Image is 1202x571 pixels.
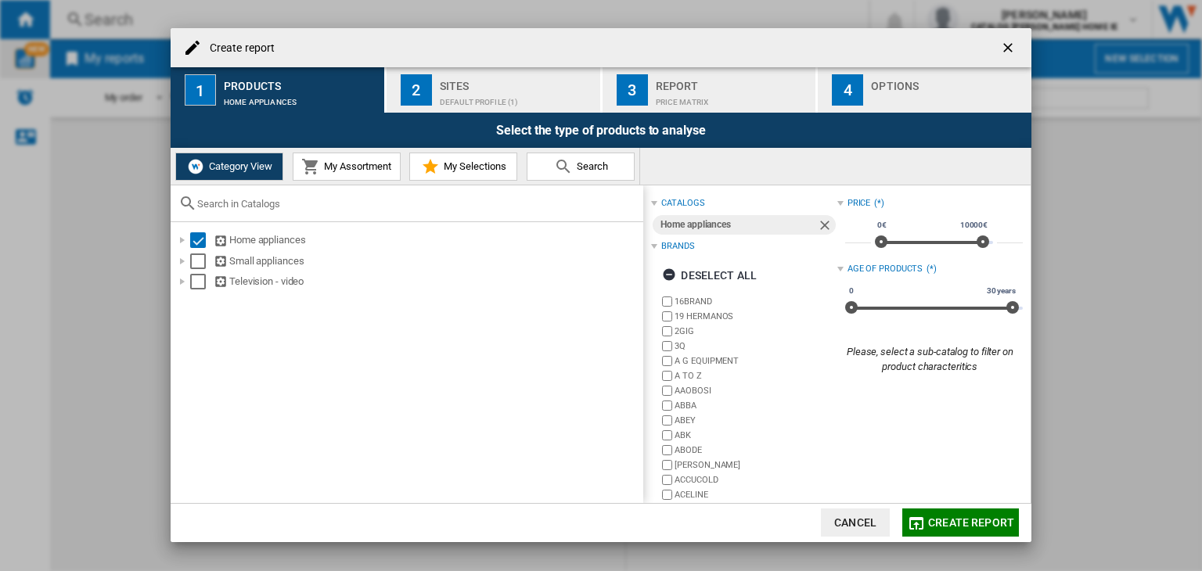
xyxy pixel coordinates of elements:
input: brand.name [662,326,672,336]
div: 1 [185,74,216,106]
input: brand.name [662,460,672,470]
label: 19 HERMANOS [675,311,837,322]
button: Search [527,153,635,181]
label: A G EQUIPMENT [675,355,837,367]
div: Please, select a sub-catalog to filter on product characteritics [837,345,1023,373]
div: Television - video [214,274,641,289]
img: wiser-icon-white.png [186,157,205,176]
label: ABEY [675,415,837,426]
label: A TO Z [675,370,837,382]
input: brand.name [662,445,672,455]
label: ACCUCOLD [675,474,837,486]
md-checkbox: Select [190,232,214,248]
div: Deselect all [662,261,757,289]
span: My Assortment [320,160,391,172]
span: 0 [847,285,856,297]
div: 4 [832,74,863,106]
input: Search in Catalogs [197,198,635,210]
div: Select the type of products to analyse [171,113,1031,148]
div: Price [848,197,871,210]
md-checkbox: Select [190,253,214,269]
div: catalogs [661,197,704,210]
button: 2 Sites Default profile (1) [387,67,602,113]
input: brand.name [662,296,672,307]
label: [PERSON_NAME] [675,459,837,471]
ng-md-icon: Remove [817,217,836,236]
span: 0€ [875,219,889,232]
input: brand.name [662,386,672,396]
span: 10000€ [958,219,990,232]
span: 30 years [984,285,1018,297]
button: Cancel [821,508,890,537]
input: brand.name [662,356,672,366]
label: 16BRAND [675,296,837,307]
button: My Selections [409,153,517,181]
label: ABODE [675,444,837,456]
span: My Selections [440,160,506,172]
div: 2 [401,74,432,106]
div: Price Matrix [656,90,810,106]
div: Home appliances [224,90,378,106]
div: Brands [661,240,694,253]
label: 3Q [675,340,837,352]
input: brand.name [662,311,672,321]
button: 3 Report Price Matrix [603,67,818,113]
div: Age of products [848,263,923,275]
span: Search [573,160,608,172]
div: Default profile (1) [440,90,594,106]
div: 3 [617,74,648,106]
label: AAOBOSI [675,385,837,397]
input: brand.name [662,400,672,411]
button: Create report [902,508,1019,537]
button: Category View [175,153,283,181]
button: My Assortment [293,153,401,181]
input: brand.name [662,475,672,485]
button: 1 Products Home appliances [171,67,386,113]
div: Home appliances [660,215,816,235]
input: brand.name [662,415,672,426]
label: ABBA [675,400,837,411]
div: Report [656,74,810,90]
input: brand.name [662,490,672,500]
label: 2GIG [675,325,837,337]
input: brand.name [662,371,672,381]
span: Category View [205,160,272,172]
div: Small appliances [214,253,641,269]
input: brand.name [662,341,672,351]
input: brand.name [662,430,672,440]
div: Sites [440,74,594,90]
button: 4 Options [818,67,1031,113]
ng-md-icon: getI18NText('BUTTONS.CLOSE_DIALOG') [1000,40,1019,59]
div: Options [871,74,1025,90]
h4: Create report [202,41,275,56]
div: Products [224,74,378,90]
div: Home appliances [214,232,641,248]
md-checkbox: Select [190,274,214,289]
button: Deselect all [657,261,761,289]
button: getI18NText('BUTTONS.CLOSE_DIALOG') [994,32,1025,63]
label: ACELINE [675,489,837,501]
span: Create report [928,516,1014,529]
label: ABK [675,429,837,441]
